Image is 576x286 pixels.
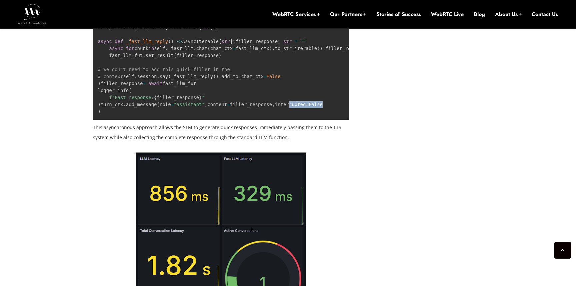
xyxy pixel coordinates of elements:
span: = [227,102,230,107]
span: def [115,39,123,44]
span: , [205,102,207,107]
span: [ [199,25,202,30]
span: ( [168,39,171,44]
span: "assistant" [174,102,205,107]
a: About Us [495,11,522,18]
span: # context [98,74,123,79]
span: async [109,46,123,51]
span: for [126,46,134,51]
span: : [278,39,280,44]
span: ) [98,81,101,86]
a: Contact Us [532,11,558,18]
span: . [123,102,126,107]
span: } [199,95,202,100]
span: . [115,88,117,93]
span: ( [317,46,320,51]
span: await [148,81,162,86]
span: = [171,102,174,107]
span: - [177,39,179,44]
span: . [143,53,145,58]
span: . [179,25,182,30]
span: : [233,39,235,44]
span: # We don't need to add this quick filler in the [98,67,230,72]
p: This asynchronous approach allows the SLM to generate quick responses immediately passing them to... [93,122,350,142]
span: " [202,95,204,100]
span: ) [269,46,272,51]
span: ) [219,53,221,58]
span: = [143,81,145,86]
span: = [264,74,266,79]
span: ( [207,46,210,51]
a: Stories of Success [376,11,421,18]
span: #response [98,25,123,30]
span: = [157,25,160,30]
span: ( [157,102,160,107]
span: ) [98,109,101,114]
a: WebRTC Services [272,11,320,18]
span: . [157,74,160,79]
span: ) [320,46,323,51]
span: { [154,95,157,100]
span: , [272,102,275,107]
span: str [202,25,210,30]
span: ( [213,25,216,30]
span: > [179,39,182,44]
span: ] [230,39,233,44]
span: ( [174,53,176,58]
span: ) [216,25,219,30]
span: . [165,46,168,51]
a: WebRTC Live [431,11,464,18]
span: ) [216,74,219,79]
span: f"Fast response: [109,95,154,100]
span: [ [219,39,221,44]
img: WebRTC.ventures [18,4,46,24]
span: False [309,102,323,107]
span: ] [210,25,213,30]
span: = [295,39,297,44]
code: fast_llm_fut asyncio Future AsyncIterable filler_response chunk self _fast_llm chat chat_ctx fast... [98,18,416,114]
span: False [266,74,280,79]
span: ) [98,102,101,107]
span: = [306,102,308,107]
a: Blog [474,11,485,18]
span: . [193,46,196,51]
span: = [233,46,235,51]
span: filler_response [154,95,202,100]
span: str [283,39,292,44]
a: Our Partners [330,11,366,18]
span: . [272,46,275,51]
span: ( [213,74,216,79]
span: str [221,39,230,44]
span: , [219,74,221,79]
span: "" [300,39,306,44]
span: . [134,74,137,79]
span: _fast_llm_reply [126,39,168,44]
span: async [98,39,112,44]
span: : [323,46,325,51]
span: ( [129,88,131,93]
span: ( [168,74,171,79]
span: in [148,46,154,51]
span: ) [171,39,174,44]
